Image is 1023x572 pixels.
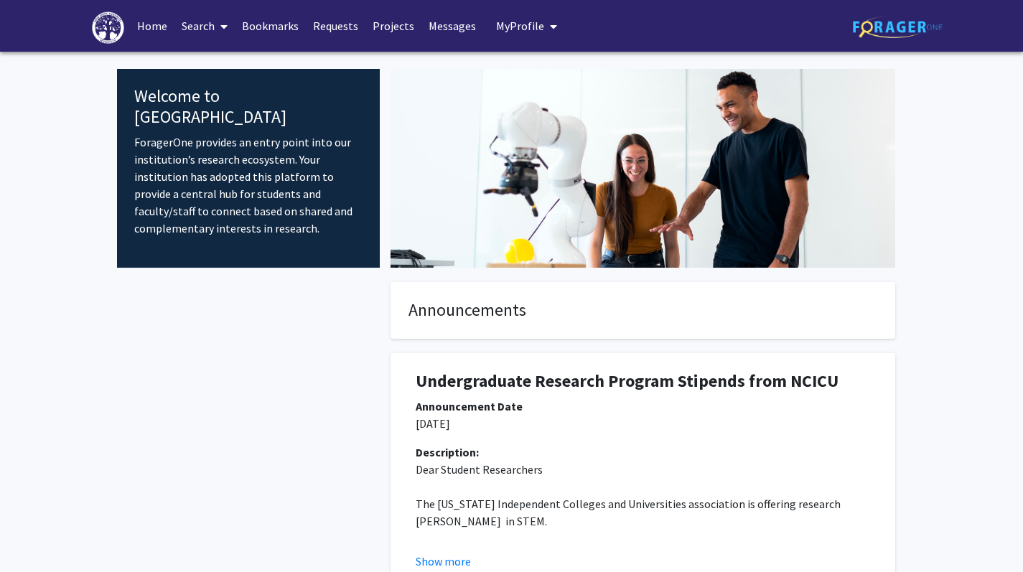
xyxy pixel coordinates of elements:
a: Home [130,1,174,51]
h1: Undergraduate Research Program Stipends from NCICU [416,371,870,392]
button: Show more [416,553,471,570]
iframe: Chat [11,507,61,561]
img: High Point University Logo [92,11,125,44]
img: ForagerOne Logo [853,16,943,38]
img: Cover Image [391,69,895,268]
p: [DATE] [416,415,870,432]
h4: Welcome to [GEOGRAPHIC_DATA] [134,86,363,128]
a: Requests [306,1,365,51]
a: Search [174,1,235,51]
p: The [US_STATE] Independent Colleges and Universities association is offering research [PERSON_NAM... [416,495,870,530]
h4: Announcements [408,300,877,321]
a: Projects [365,1,421,51]
div: Announcement Date [416,398,870,415]
span: My Profile [496,19,544,33]
a: Messages [421,1,483,51]
a: Bookmarks [235,1,306,51]
p: Dear Student Researchers [416,461,870,478]
div: Description: [416,444,870,461]
p: ForagerOne provides an entry point into our institution’s research ecosystem. Your institution ha... [134,133,363,237]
